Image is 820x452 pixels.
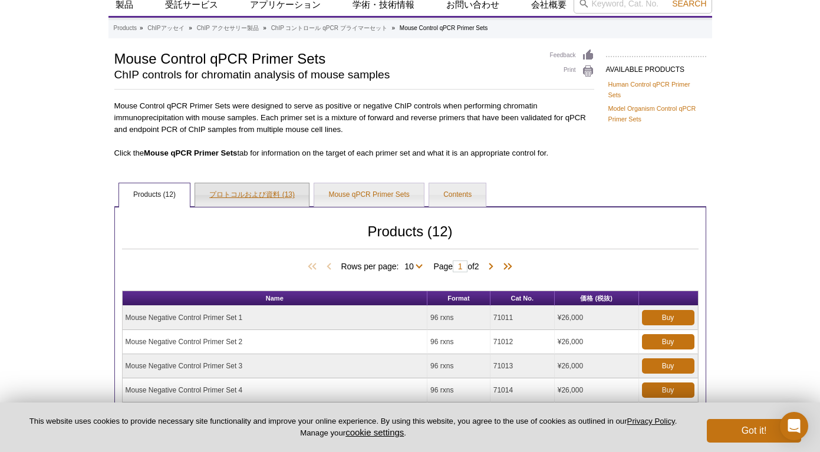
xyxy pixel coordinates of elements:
[427,330,490,354] td: 96 rxns
[197,23,259,34] a: ChIP アクセサリー製品
[123,354,428,378] td: Mouse Negative Control Primer Set 3
[429,183,486,207] a: Contents
[608,103,704,124] a: Model Organism Control qPCR Primer Sets
[189,25,192,31] li: »
[271,23,387,34] a: ChIP コントロール qPCR プライマーセット
[642,334,694,349] a: Buy
[490,291,555,306] th: Cat No.
[606,56,706,77] h2: AVAILABLE PRODUCTS
[147,23,184,34] a: ChIPアッセイ
[555,354,639,378] td: ¥26,000
[114,70,538,80] h2: ChIP controls for chromatin analysis of mouse samples
[427,354,490,378] td: 96 rxns
[485,261,497,273] span: Next Page
[642,310,694,325] a: Buy
[114,97,594,136] p: Mouse Control qPCR Primer Sets were designed to serve as positive or negative ChIP controls when ...
[119,183,190,207] a: Products (12)
[19,416,687,438] p: This website uses cookies to provide necessary site functionality and improve your online experie...
[123,306,428,330] td: Mouse Negative Control Primer Set 1
[345,427,404,437] button: cookie settings
[642,358,694,374] a: Buy
[314,183,423,207] a: Mouse qPCR Primer Sets
[427,306,490,330] td: 96 rxns
[490,306,555,330] td: 71011
[123,330,428,354] td: Mouse Negative Control Primer Set 2
[391,25,395,31] li: »
[555,306,639,330] td: ¥26,000
[323,261,335,273] span: Previous Page
[427,291,490,306] th: Format
[427,378,490,402] td: 96 rxns
[400,25,488,31] li: Mouse Control qPCR Primer Sets
[490,330,555,354] td: 71012
[642,382,694,398] a: Buy
[490,378,555,402] td: 71014
[114,147,594,159] p: Click the tab for information on the target of each primer set and what it is an appropriate cont...
[555,291,639,306] th: 価格 (税抜)
[550,49,594,62] a: Feedback
[490,354,555,378] td: 71013
[475,262,479,271] span: 2
[555,330,639,354] td: ¥26,000
[497,261,515,273] span: Last Page
[780,412,808,440] div: Open Intercom Messenger
[195,183,309,207] a: プロトコルおよび資料 (13)
[263,25,266,31] li: »
[114,49,538,67] h1: Mouse Control qPCR Primer Sets
[707,419,801,443] button: Got it!
[627,417,675,425] a: Privacy Policy
[550,65,594,78] a: Print
[140,25,143,31] li: »
[123,291,428,306] th: Name
[114,23,137,34] a: Products
[427,260,485,272] span: Page of
[608,79,704,100] a: Human Control qPCR Primer Sets
[122,226,699,249] h2: Products (12)
[555,378,639,402] td: ¥26,000
[305,261,323,273] span: First Page
[123,378,428,402] td: Mouse Negative Control Primer Set 4
[341,260,427,272] span: Rows per page:
[144,149,237,157] b: Mouse qPCR Primer Sets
